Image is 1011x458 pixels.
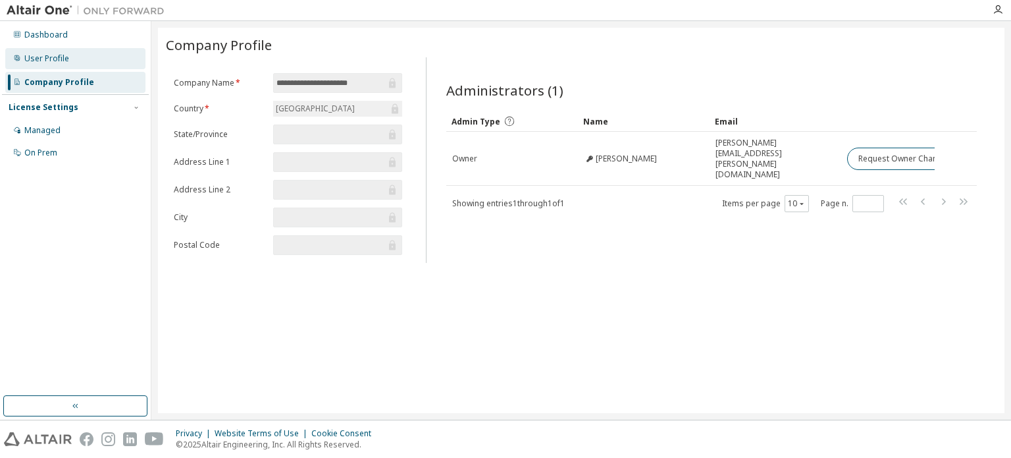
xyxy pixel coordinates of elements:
div: Managed [24,125,61,136]
img: instagram.svg [101,432,115,446]
button: Request Owner Change [847,148,958,170]
label: Postal Code [174,240,265,250]
img: altair_logo.svg [4,432,72,446]
div: Privacy [176,428,215,439]
label: State/Province [174,129,265,140]
span: Showing entries 1 through 1 of 1 [452,198,565,209]
span: Admin Type [452,116,500,127]
div: [GEOGRAPHIC_DATA] [274,101,357,116]
div: Website Terms of Use [215,428,311,439]
label: Company Name [174,78,265,88]
label: Country [174,103,265,114]
div: Name [583,111,704,132]
label: Address Line 1 [174,157,265,167]
label: Address Line 2 [174,185,265,195]
button: 10 [788,198,806,209]
div: Cookie Consent [311,428,379,439]
div: On Prem [24,148,57,158]
p: © 2025 Altair Engineering, Inc. All Rights Reserved. [176,439,379,450]
span: Items per page [722,195,809,212]
div: Email [715,111,836,132]
div: User Profile [24,53,69,64]
label: City [174,212,265,223]
div: Dashboard [24,30,68,40]
span: Page n. [821,195,884,212]
div: [GEOGRAPHIC_DATA] [273,101,402,117]
img: youtube.svg [145,432,164,446]
span: Company Profile [166,36,272,54]
div: Company Profile [24,77,94,88]
span: Owner [452,154,477,164]
span: [PERSON_NAME][EMAIL_ADDRESS][PERSON_NAME][DOMAIN_NAME] [715,138,835,180]
span: [PERSON_NAME] [596,154,657,164]
span: Administrators (1) [446,81,563,100]
div: License Settings [9,102,78,113]
img: Altair One [7,4,171,17]
img: facebook.svg [80,432,93,446]
img: linkedin.svg [123,432,137,446]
